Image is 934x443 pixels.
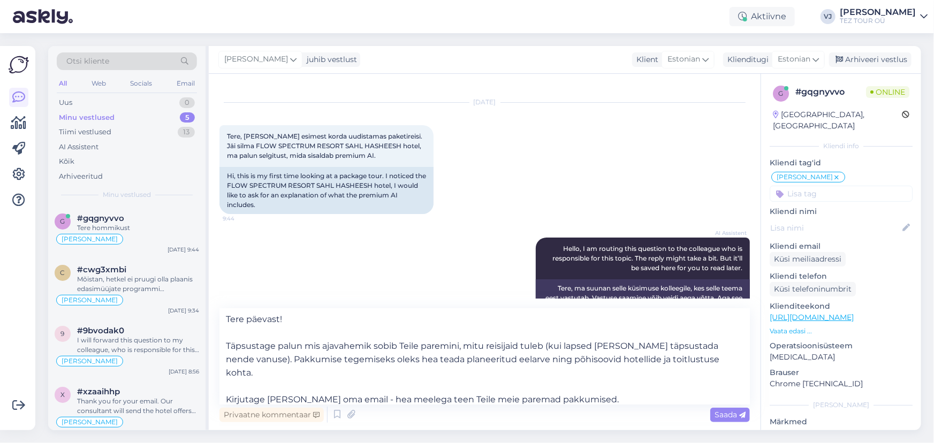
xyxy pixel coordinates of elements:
div: Klient [632,54,658,65]
div: Küsi meiliaadressi [770,252,846,266]
div: [PERSON_NAME] [770,400,913,410]
div: Hi, this is my first time looking at a package tour. I noticed the FLOW SPECTRUM RESORT SAHL HASH... [219,167,434,214]
span: [PERSON_NAME] [224,54,288,65]
div: Email [174,77,197,90]
input: Lisa nimi [770,222,900,234]
a: [PERSON_NAME]TEZ TOUR OÜ [840,8,928,25]
p: Vaata edasi ... [770,326,913,336]
div: Aktiivne [730,7,795,26]
div: [PERSON_NAME] [840,8,916,17]
span: [PERSON_NAME] [62,236,118,242]
div: juhib vestlust [302,54,357,65]
p: Kliendi telefon [770,271,913,282]
img: Askly Logo [9,55,29,75]
div: Klienditugi [723,54,769,65]
span: Otsi kliente [66,56,109,67]
div: [GEOGRAPHIC_DATA], [GEOGRAPHIC_DATA] [773,109,902,132]
div: Thank you for your email. Our consultant will send the hotel offers for SWANDOR HOTELS & RESORT [... [77,396,199,416]
span: c [60,269,65,277]
p: Märkmed [770,416,913,427]
p: Brauser [770,367,913,378]
p: [MEDICAL_DATA] [770,352,913,363]
span: [PERSON_NAME] [62,419,118,425]
span: #9bvodak0 [77,326,124,335]
span: #gqgnyvvo [77,213,124,223]
span: Estonian [667,54,700,65]
p: Klienditeekond [770,301,913,312]
div: Web [89,77,108,90]
div: 0 [179,97,195,108]
p: Kliendi tag'id [770,157,913,169]
div: All [57,77,69,90]
span: Minu vestlused [103,190,151,200]
div: Privaatne kommentaar [219,408,324,422]
span: #xzaaihhp [77,387,120,396]
div: Kliendi info [770,141,913,151]
div: 13 [178,127,195,138]
textarea: Tere päevast! Täpsustage palun mis ajavahemik sobib Teile paremini, mitu reisijaid tuleb (kui lap... [219,308,750,404]
div: Mõistan, hetkel ei pruugi olla plaanis edasimüüjate programmi suurendada. [77,274,199,294]
p: Kliendi nimi [770,206,913,217]
a: [URL][DOMAIN_NAME] [770,312,854,322]
span: Hello, I am routing this question to the colleague who is responsible for this topic. The reply m... [552,245,744,272]
div: VJ [821,9,836,24]
div: Arhiveeritud [59,171,103,182]
input: Lisa tag [770,186,913,202]
div: Uus [59,97,72,108]
div: # gqgnyvvo [795,86,866,98]
span: 9:44 [223,215,263,223]
div: TEZ TOUR OÜ [840,17,916,25]
span: AI Assistent [707,229,747,237]
p: Operatsioonisüsteem [770,340,913,352]
div: [DATE] 17:37 [166,429,199,437]
div: Tere hommikust [77,223,199,233]
div: Socials [128,77,154,90]
span: 9 [61,330,65,338]
span: Online [866,86,909,98]
span: Estonian [778,54,810,65]
p: Chrome [TECHNICAL_ID] [770,378,913,389]
div: [DATE] 8:56 [169,368,199,376]
span: x [60,391,65,399]
span: Tere, [PERSON_NAME] esimest korda uudistamas paketireisi. Jäi silma FLOW SPECTRUM RESORT SAHL HAS... [227,132,424,159]
span: [PERSON_NAME] [777,174,833,180]
span: [PERSON_NAME] [62,358,118,364]
div: [DATE] 9:44 [168,246,199,254]
span: [PERSON_NAME] [62,297,118,303]
div: [DATE] [219,97,750,107]
div: I will forward this question to my colleague, who is responsible for this. The reply will be here... [77,335,199,355]
div: [DATE] 9:34 [168,307,199,315]
div: Tiimi vestlused [59,127,111,138]
div: Arhiveeri vestlus [829,52,912,67]
div: Tere, ma suunan selle küsimuse kolleegile, kes selle teema eest vastutab. Vastuse saamine võib ve... [536,279,750,317]
span: g [60,217,65,225]
div: Küsi telefoninumbrit [770,282,856,296]
span: Saada [715,410,746,419]
p: Kliendi email [770,241,913,252]
span: #cwg3xmbi [77,265,126,274]
div: AI Assistent [59,142,98,152]
div: 5 [180,112,195,123]
span: g [779,89,784,97]
div: Minu vestlused [59,112,115,123]
div: Kõik [59,156,74,167]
